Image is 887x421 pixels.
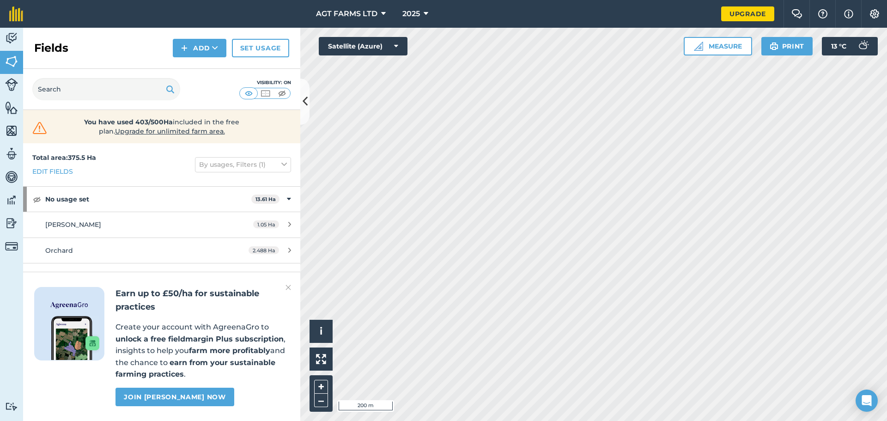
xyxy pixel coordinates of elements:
img: svg+xml;base64,PHN2ZyB4bWxucz0iaHR0cDovL3d3dy53My5vcmcvMjAwMC9zdmciIHdpZHRoPSIxNyIgaGVpZ2h0PSIxNy... [844,8,853,19]
img: svg+xml;base64,PHN2ZyB4bWxucz0iaHR0cDovL3d3dy53My5vcmcvMjAwMC9zdmciIHdpZHRoPSI1NiIgaGVpZ2h0PSI2MC... [5,55,18,68]
img: svg+xml;base64,PD94bWwgdmVyc2lvbj0iMS4wIiBlbmNvZGluZz0idXRmLTgiPz4KPCEtLSBHZW5lcmF0b3I6IEFkb2JlIE... [5,170,18,184]
img: svg+xml;base64,PHN2ZyB4bWxucz0iaHR0cDovL3d3dy53My5vcmcvMjAwMC9zdmciIHdpZHRoPSIzMiIgaGVpZ2h0PSIzMC... [30,121,49,135]
button: Satellite (Azure) [319,37,407,55]
button: – [314,394,328,407]
img: Screenshot of the Gro app [51,316,99,360]
div: Visibility: On [239,79,291,86]
div: Open Intercom Messenger [856,390,878,412]
img: svg+xml;base64,PD94bWwgdmVyc2lvbj0iMS4wIiBlbmNvZGluZz0idXRmLTgiPz4KPCEtLSBHZW5lcmF0b3I6IEFkb2JlIE... [5,193,18,207]
button: Print [761,37,813,55]
span: 13 ° C [831,37,846,55]
img: svg+xml;base64,PD94bWwgdmVyc2lvbj0iMS4wIiBlbmNvZGluZz0idXRmLTgiPz4KPCEtLSBHZW5lcmF0b3I6IEFkb2JlIE... [5,31,18,45]
span: i [320,325,322,337]
img: svg+xml;base64,PHN2ZyB4bWxucz0iaHR0cDovL3d3dy53My5vcmcvMjAwMC9zdmciIHdpZHRoPSIxOSIgaGVpZ2h0PSIyNC... [166,84,175,95]
img: svg+xml;base64,PHN2ZyB4bWxucz0iaHR0cDovL3d3dy53My5vcmcvMjAwMC9zdmciIHdpZHRoPSI1MCIgaGVpZ2h0PSI0MC... [260,89,271,98]
button: 13 °C [822,37,878,55]
img: svg+xml;base64,PHN2ZyB4bWxucz0iaHR0cDovL3d3dy53My5vcmcvMjAwMC9zdmciIHdpZHRoPSIxOSIgaGVpZ2h0PSIyNC... [770,41,778,52]
img: svg+xml;base64,PD94bWwgdmVyc2lvbj0iMS4wIiBlbmNvZGluZz0idXRmLTgiPz4KPCEtLSBHZW5lcmF0b3I6IEFkb2JlIE... [5,78,18,91]
span: AGT FARMS LTD [316,8,377,19]
span: 2.488 Ha [249,246,279,254]
img: svg+xml;base64,PD94bWwgdmVyc2lvbj0iMS4wIiBlbmNvZGluZz0idXRmLTgiPz4KPCEtLSBHZW5lcmF0b3I6IEFkb2JlIE... [5,147,18,161]
img: fieldmargin Logo [9,6,23,21]
img: svg+xml;base64,PD94bWwgdmVyc2lvbj0iMS4wIiBlbmNvZGluZz0idXRmLTgiPz4KPCEtLSBHZW5lcmF0b3I6IEFkb2JlIE... [854,37,872,55]
h2: Earn up to £50/ha for sustainable practices [115,287,289,314]
span: 1.05 Ha [253,220,279,228]
img: Two speech bubbles overlapping with the left bubble in the forefront [791,9,802,18]
strong: earn from your sustainable farming practices [115,358,275,379]
img: svg+xml;base64,PHN2ZyB4bWxucz0iaHR0cDovL3d3dy53My5vcmcvMjAwMC9zdmciIHdpZHRoPSI1MCIgaGVpZ2h0PSI0MC... [276,89,288,98]
input: Search [32,78,180,100]
strong: 13.61 Ha [255,196,276,202]
strong: unlock a free fieldmargin Plus subscription [115,335,284,343]
button: + [314,380,328,394]
a: Join [PERSON_NAME] now [115,388,234,406]
img: svg+xml;base64,PHN2ZyB4bWxucz0iaHR0cDovL3d3dy53My5vcmcvMjAwMC9zdmciIHdpZHRoPSIxNCIgaGVpZ2h0PSIyNC... [181,43,188,54]
a: Set usage [232,39,289,57]
img: svg+xml;base64,PD94bWwgdmVyc2lvbj0iMS4wIiBlbmNvZGluZz0idXRmLTgiPz4KPCEtLSBHZW5lcmF0b3I6IEFkb2JlIE... [5,216,18,230]
strong: No usage set [45,187,251,212]
h2: Fields [34,41,68,55]
img: A question mark icon [817,9,828,18]
a: [PERSON_NAME]10.07 Ha [23,263,300,288]
strong: You have used 403/500Ha [84,118,173,126]
a: You have used 403/500Haincluded in the free plan.Upgrade for unlimited farm area. [30,117,293,136]
span: Upgrade for unlimited farm area. [115,127,225,135]
span: Orchard [45,246,73,255]
a: Orchard2.488 Ha [23,238,300,263]
span: included in the free plan . [63,117,260,136]
a: Edit fields [32,166,73,177]
img: svg+xml;base64,PD94bWwgdmVyc2lvbj0iMS4wIiBlbmNvZGluZz0idXRmLTgiPz4KPCEtLSBHZW5lcmF0b3I6IEFkb2JlIE... [5,402,18,411]
a: Upgrade [721,6,774,21]
strong: Total area : 375.5 Ha [32,153,96,162]
img: svg+xml;base64,PHN2ZyB4bWxucz0iaHR0cDovL3d3dy53My5vcmcvMjAwMC9zdmciIHdpZHRoPSI1NiIgaGVpZ2h0PSI2MC... [5,124,18,138]
span: [PERSON_NAME] [45,220,101,229]
img: svg+xml;base64,PHN2ZyB4bWxucz0iaHR0cDovL3d3dy53My5vcmcvMjAwMC9zdmciIHdpZHRoPSIyMiIgaGVpZ2h0PSIzMC... [286,282,291,293]
strong: farm more profitably [189,346,270,355]
a: [PERSON_NAME]1.05 Ha [23,212,300,237]
button: Add [173,39,226,57]
button: i [310,320,333,343]
img: Four arrows, one pointing top left, one top right, one bottom right and the last bottom left [316,354,326,364]
img: svg+xml;base64,PHN2ZyB4bWxucz0iaHR0cDovL3d3dy53My5vcmcvMjAwMC9zdmciIHdpZHRoPSI1NiIgaGVpZ2h0PSI2MC... [5,101,18,115]
span: 2025 [402,8,420,19]
img: Ruler icon [694,42,703,51]
img: svg+xml;base64,PHN2ZyB4bWxucz0iaHR0cDovL3d3dy53My5vcmcvMjAwMC9zdmciIHdpZHRoPSIxOCIgaGVpZ2h0PSIyNC... [33,194,41,205]
img: svg+xml;base64,PD94bWwgdmVyc2lvbj0iMS4wIiBlbmNvZGluZz0idXRmLTgiPz4KPCEtLSBHZW5lcmF0b3I6IEFkb2JlIE... [5,240,18,253]
div: No usage set13.61 Ha [23,187,300,212]
img: svg+xml;base64,PHN2ZyB4bWxucz0iaHR0cDovL3d3dy53My5vcmcvMjAwMC9zdmciIHdpZHRoPSI1MCIgaGVpZ2h0PSI0MC... [243,89,255,98]
button: By usages, Filters (1) [195,157,291,172]
button: Measure [684,37,752,55]
img: A cog icon [869,9,880,18]
p: Create your account with AgreenaGro to , insights to help you and the chance to . [115,321,289,380]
